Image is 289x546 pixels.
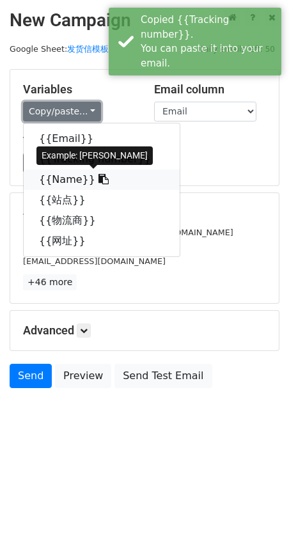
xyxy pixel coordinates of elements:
[141,13,276,70] div: Copied {{Tracking number}}. You can paste it into your email.
[225,485,289,546] iframe: Chat Widget
[67,44,109,54] a: 发货信模板
[24,149,180,169] a: {{Tracking number}}
[23,256,166,266] small: [EMAIL_ADDRESS][DOMAIN_NAME]
[55,364,111,388] a: Preview
[154,82,266,97] h5: Email column
[23,274,77,290] a: +46 more
[10,10,279,31] h2: New Campaign
[23,324,266,338] h5: Advanced
[24,129,180,149] a: {{Email}}
[24,231,180,251] a: {{网址}}
[23,102,101,121] a: Copy/paste...
[23,228,233,237] small: [PERSON_NAME][EMAIL_ADDRESS][DOMAIN_NAME]
[36,146,153,165] div: Example: [PERSON_NAME]
[24,210,180,231] a: {{物流商}}
[10,44,109,54] small: Google Sheet:
[225,485,289,546] div: 聊天小组件
[24,169,180,190] a: {{Name}}
[23,82,135,97] h5: Variables
[114,364,212,388] a: Send Test Email
[24,190,180,210] a: {{站点}}
[10,364,52,388] a: Send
